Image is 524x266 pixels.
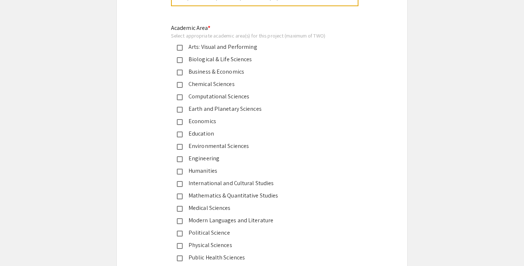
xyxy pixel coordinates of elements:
div: Physical Sciences [183,241,336,250]
div: Business & Economics [183,67,336,76]
mat-label: Academic Area [171,24,210,32]
div: Chemical Sciences [183,80,336,89]
div: International and Cultural Studies [183,179,336,188]
div: Mathematics & Quantitative Studies [183,191,336,200]
div: Medical Sciences [183,204,336,212]
div: Arts: Visual and Performing [183,43,336,51]
div: Modern Languages and Literature [183,216,336,225]
div: Select appropriate academic area(s) for this project (maximum of TWO) [171,32,341,39]
div: Biological & Life Sciences [183,55,336,64]
div: Environmental Sciences [183,142,336,150]
iframe: Chat [5,233,31,261]
div: Education [183,129,336,138]
div: Political Science [183,228,336,237]
div: Computational Sciences [183,92,336,101]
div: Public Health Sciences [183,253,336,262]
div: Earth and Planetary Sciences [183,105,336,113]
div: Economics [183,117,336,126]
div: Engineering [183,154,336,163]
div: Humanities [183,167,336,175]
